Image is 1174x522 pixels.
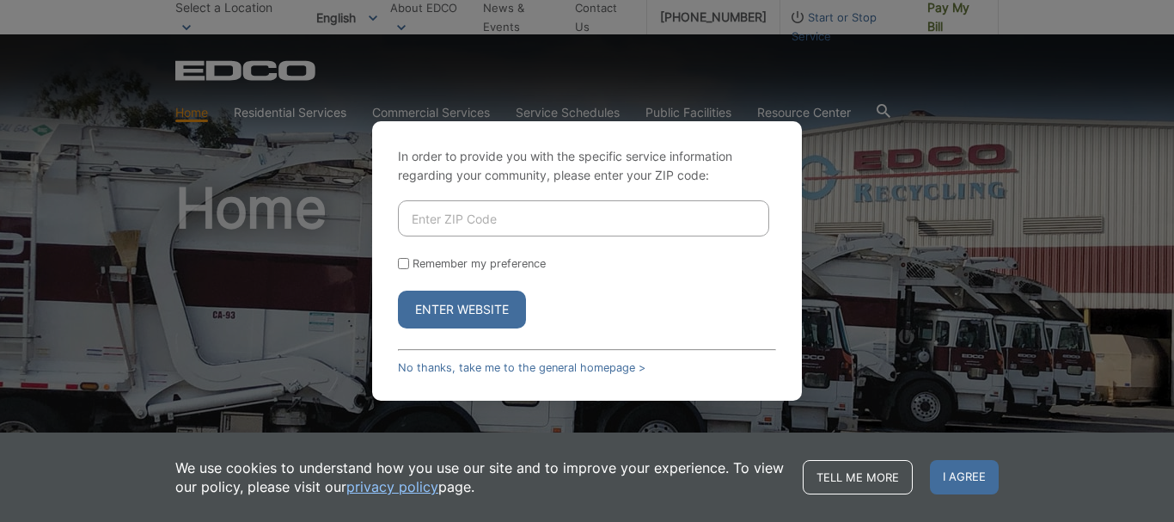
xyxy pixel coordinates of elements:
[413,257,546,270] label: Remember my preference
[346,477,438,496] a: privacy policy
[803,460,913,494] a: Tell me more
[398,200,769,236] input: Enter ZIP Code
[398,291,526,329] button: Enter Website
[398,147,776,185] p: In order to provide you with the specific service information regarding your community, please en...
[175,458,786,496] p: We use cookies to understand how you use our site and to improve your experience. To view our pol...
[930,460,999,494] span: I agree
[398,361,645,374] a: No thanks, take me to the general homepage >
